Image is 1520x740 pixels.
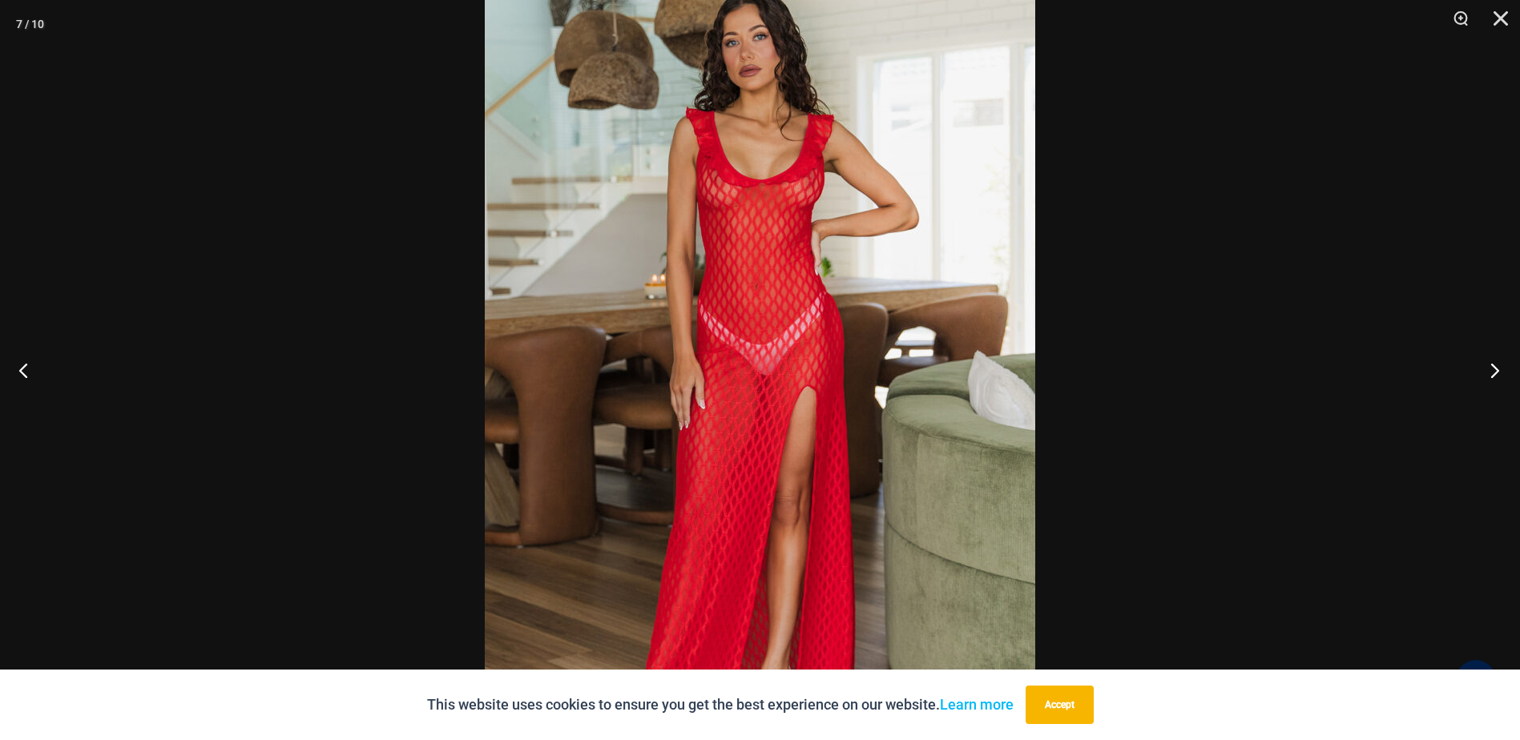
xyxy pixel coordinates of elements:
button: Next [1460,330,1520,410]
button: Accept [1026,686,1094,724]
div: 7 / 10 [16,12,44,36]
a: Learn more [940,696,1014,713]
p: This website uses cookies to ensure you get the best experience on our website. [427,693,1014,717]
